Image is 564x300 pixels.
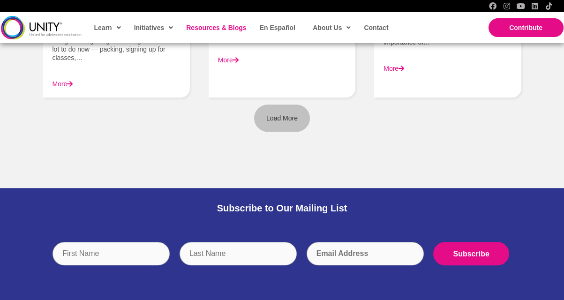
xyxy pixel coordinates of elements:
[384,65,404,72] a: More
[364,24,388,31] span: Contact
[53,37,180,62] p: Congrats on getting into college! There’s a lot to do now — packing, signing up for classes,…
[509,24,542,31] span: Contribute
[308,17,354,38] a: About Us
[503,2,511,10] a: Instagram
[260,24,295,31] span: En Español
[433,242,509,265] input: Subscribe
[313,21,351,35] span: About Us
[53,242,170,265] input: First Name
[218,56,239,64] a: More
[217,203,347,213] span: Subscribe to Our Mailing List
[489,2,496,10] a: Facebook
[254,105,310,132] a: Load More
[53,80,73,88] a: More
[180,242,297,265] input: Last Name
[489,18,564,37] a: Contribute
[186,24,246,31] span: Resources & Blogs
[359,17,392,38] a: Contact
[134,21,173,35] span: Initiatives
[307,242,424,265] input: Email Address
[517,2,525,10] a: YouTube
[531,2,539,10] a: LinkedIn
[545,2,553,10] a: TikTok
[181,17,250,38] a: Resources & Blogs
[94,21,121,35] span: Learn
[1,16,82,39] img: unity-logo-dark
[255,17,299,38] a: En Español
[266,114,298,122] span: Load More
